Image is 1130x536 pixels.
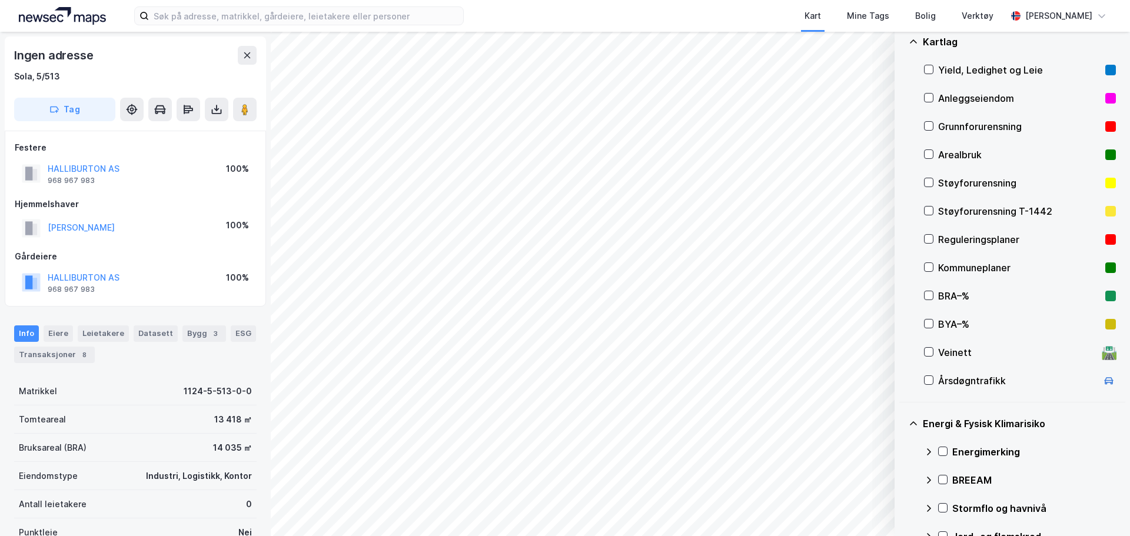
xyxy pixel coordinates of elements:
[14,98,115,121] button: Tag
[184,384,252,398] div: 1124-5-513-0-0
[805,9,821,23] div: Kart
[48,285,95,294] div: 968 967 983
[226,271,249,285] div: 100%
[19,497,87,511] div: Antall leietakere
[19,441,87,455] div: Bruksareal (BRA)
[210,328,221,339] div: 3
[938,91,1101,105] div: Anleggseiendom
[15,141,256,155] div: Festere
[78,349,90,361] div: 8
[19,384,57,398] div: Matrikkel
[962,9,993,23] div: Verktøy
[246,497,252,511] div: 0
[213,441,252,455] div: 14 035 ㎡
[19,412,66,427] div: Tomteareal
[15,197,256,211] div: Hjemmelshaver
[15,249,256,264] div: Gårdeiere
[78,325,129,342] div: Leietakere
[214,412,252,427] div: 13 418 ㎡
[146,469,252,483] div: Industri, Logistikk, Kontor
[938,148,1101,162] div: Arealbruk
[847,9,889,23] div: Mine Tags
[938,119,1101,134] div: Grunnforurensning
[952,445,1116,459] div: Energimerking
[182,325,226,342] div: Bygg
[1071,480,1130,536] iframe: Chat Widget
[938,345,1097,359] div: Veinett
[48,176,95,185] div: 968 967 983
[923,417,1116,431] div: Energi & Fysisk Klimarisiko
[14,325,39,342] div: Info
[19,469,78,483] div: Eiendomstype
[226,218,249,232] div: 100%
[14,46,95,65] div: Ingen adresse
[231,325,256,342] div: ESG
[938,232,1101,247] div: Reguleringsplaner
[149,7,463,25] input: Søk på adresse, matrikkel, gårdeiere, leietakere eller personer
[938,176,1101,190] div: Støyforurensning
[952,501,1116,515] div: Stormflo og havnivå
[938,289,1101,303] div: BRA–%
[134,325,178,342] div: Datasett
[952,473,1116,487] div: BREEAM
[44,325,73,342] div: Eiere
[14,347,95,363] div: Transaksjoner
[14,69,60,84] div: Sola, 5/513
[915,9,936,23] div: Bolig
[938,204,1101,218] div: Støyforurensning T-1442
[1071,480,1130,536] div: Kontrollprogram for chat
[226,162,249,176] div: 100%
[19,7,106,25] img: logo.a4113a55bc3d86da70a041830d287a7e.svg
[923,35,1116,49] div: Kartlag
[1101,345,1117,360] div: 🛣️
[938,261,1101,275] div: Kommuneplaner
[938,374,1097,388] div: Årsdøgntrafikk
[938,63,1101,77] div: Yield, Ledighet og Leie
[1025,9,1092,23] div: [PERSON_NAME]
[938,317,1101,331] div: BYA–%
